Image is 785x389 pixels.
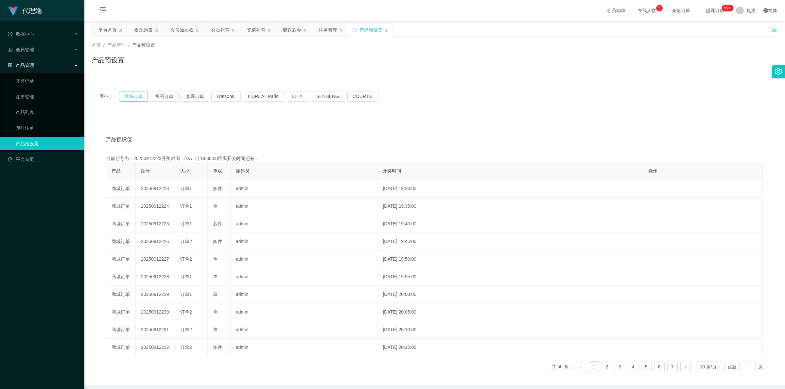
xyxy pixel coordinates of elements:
[283,24,301,36] div: 赠送彩金
[311,91,345,102] button: SENHENG.
[231,286,377,303] td: admin
[267,28,271,32] i: 图标: close
[103,42,105,48] span: /
[155,28,159,32] i: 图标: close
[231,303,377,321] td: admin
[319,24,337,36] div: 注单管理
[377,339,643,356] td: [DATE] 20:15:00
[106,303,136,321] td: 商城订单
[107,42,126,48] span: 产品管理
[213,239,222,244] span: 多件
[22,0,42,21] h1: 代理端
[231,268,377,286] td: admin
[98,24,117,36] div: 平台首页
[92,42,101,48] span: 首页
[16,90,78,103] a: 注单管理
[211,91,241,102] button: Watsons.
[727,362,763,372] div: 跳至 页
[717,365,721,369] i: 图标: down
[231,28,235,32] i: 图标: close
[213,274,218,279] span: 单
[181,91,209,102] button: 兑现订单
[16,137,78,150] a: 产品预设置
[8,63,34,68] span: 产品管理
[377,268,643,286] td: [DATE] 19:55:00
[771,26,777,32] i: 图标: unlock
[684,365,688,369] i: 图标: right
[136,198,175,215] td: 20250912224
[195,28,199,32] i: 图标: close
[347,91,378,102] button: COURTS.
[16,122,78,135] a: 即时注单
[180,256,192,262] span: 订单2
[339,28,343,32] i: 图标: close
[136,339,175,356] td: 20250912232
[231,321,377,339] td: admin
[180,168,189,173] span: 大小
[136,233,175,251] td: 20250912226
[180,186,192,191] span: 订单1
[377,198,643,215] td: [DATE] 19:35:00
[589,362,599,372] li: 1
[106,251,136,268] td: 商城订单
[106,198,136,215] td: 商城订单
[700,362,717,372] div: 10 条/页
[106,233,136,251] td: 商城订单
[106,268,136,286] td: 商城订单
[377,286,643,303] td: [DATE] 20:00:00
[231,198,377,215] td: admin
[8,153,78,166] a: 图标: dashboard平台首页
[16,106,78,119] a: 产品列表
[722,5,733,11] sup: 1181
[141,168,150,173] span: 期号
[180,274,192,279] span: 订单1
[231,180,377,198] td: admin
[136,180,175,198] td: 20250912223
[8,31,34,37] span: 数据中心
[213,256,218,262] span: 单
[213,309,218,315] span: 单
[615,362,625,372] a: 3
[211,24,229,36] div: 会员列表
[287,91,309,102] button: IKEA.
[384,28,388,32] i: 图标: close
[247,24,265,36] div: 充值列表
[132,42,155,48] span: 产品预设置
[648,168,657,173] span: 操作
[775,68,782,75] i: 图标: setting
[213,221,222,226] span: 多件
[213,186,222,191] span: 多件
[8,32,12,36] i: 图标: check-circle-o
[16,74,78,88] a: 开奖记录
[377,321,643,339] td: [DATE] 20:10:00
[136,303,175,321] td: 20250912230
[180,221,192,226] span: 订单1
[668,362,677,372] a: 7
[180,292,192,297] span: 订单1
[231,251,377,268] td: admin
[106,339,136,356] td: 商城订单
[377,180,643,198] td: [DATE] 19:30:00
[213,345,222,350] span: 多件
[602,362,612,372] a: 2
[180,203,192,209] span: 订单1
[579,365,583,369] i: 图标: left
[8,63,12,68] i: 图标: appstore-o
[106,180,136,198] td: 商城订单
[377,303,643,321] td: [DATE] 20:05:00
[628,362,638,372] li: 4
[213,327,218,332] span: 单
[106,321,136,339] td: 商城订单
[377,215,643,233] td: [DATE] 19:40:00
[180,345,192,350] span: 订单2
[128,42,130,48] span: /
[134,24,153,36] div: 提现列表
[654,362,664,372] a: 6
[106,155,763,162] div: 当前期号为：20250912223开奖时间：[DATE] 19:30:00距离开奖时间还有：
[589,362,599,372] a: 1
[635,8,659,13] span: 在线人数
[231,233,377,251] td: admin
[119,91,148,102] button: 商城订单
